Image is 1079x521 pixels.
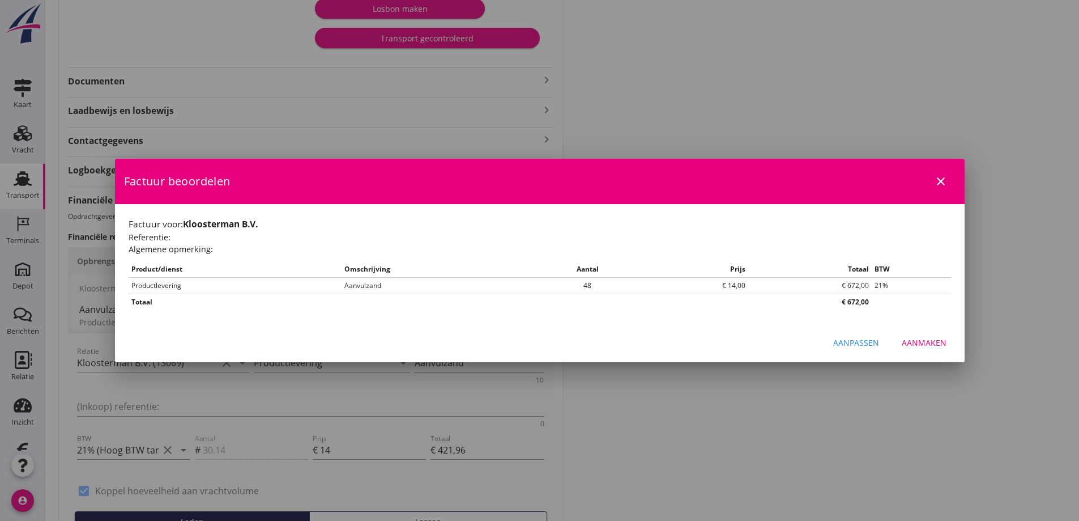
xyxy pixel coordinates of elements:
th: BTW [872,261,950,278]
td: € 672,00 [748,277,872,294]
td: Productlevering [129,277,342,294]
th: Product/dienst [129,261,342,278]
td: Aanvulzand [342,277,535,294]
th: € 672,00 [748,294,872,310]
th: Omschrijving [342,261,535,278]
td: 21% [872,277,950,294]
th: Aantal [535,261,639,278]
th: Prijs [639,261,748,278]
div: Factuur beoordelen [115,159,965,204]
h1: Factuur voor: [129,218,951,231]
td: 48 [535,277,639,294]
h2: Referentie: Algemene opmerking: [129,231,951,256]
div: Aanmaken [902,337,946,349]
strong: Kloosterman B.V. [183,218,258,230]
td: € 14,00 [639,277,748,294]
div: Aanpassen [833,337,879,349]
i: close [934,175,948,188]
th: Totaal [748,261,872,278]
th: Totaal [129,294,749,310]
button: Aanmaken [893,333,956,353]
button: Aanpassen [824,333,888,353]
